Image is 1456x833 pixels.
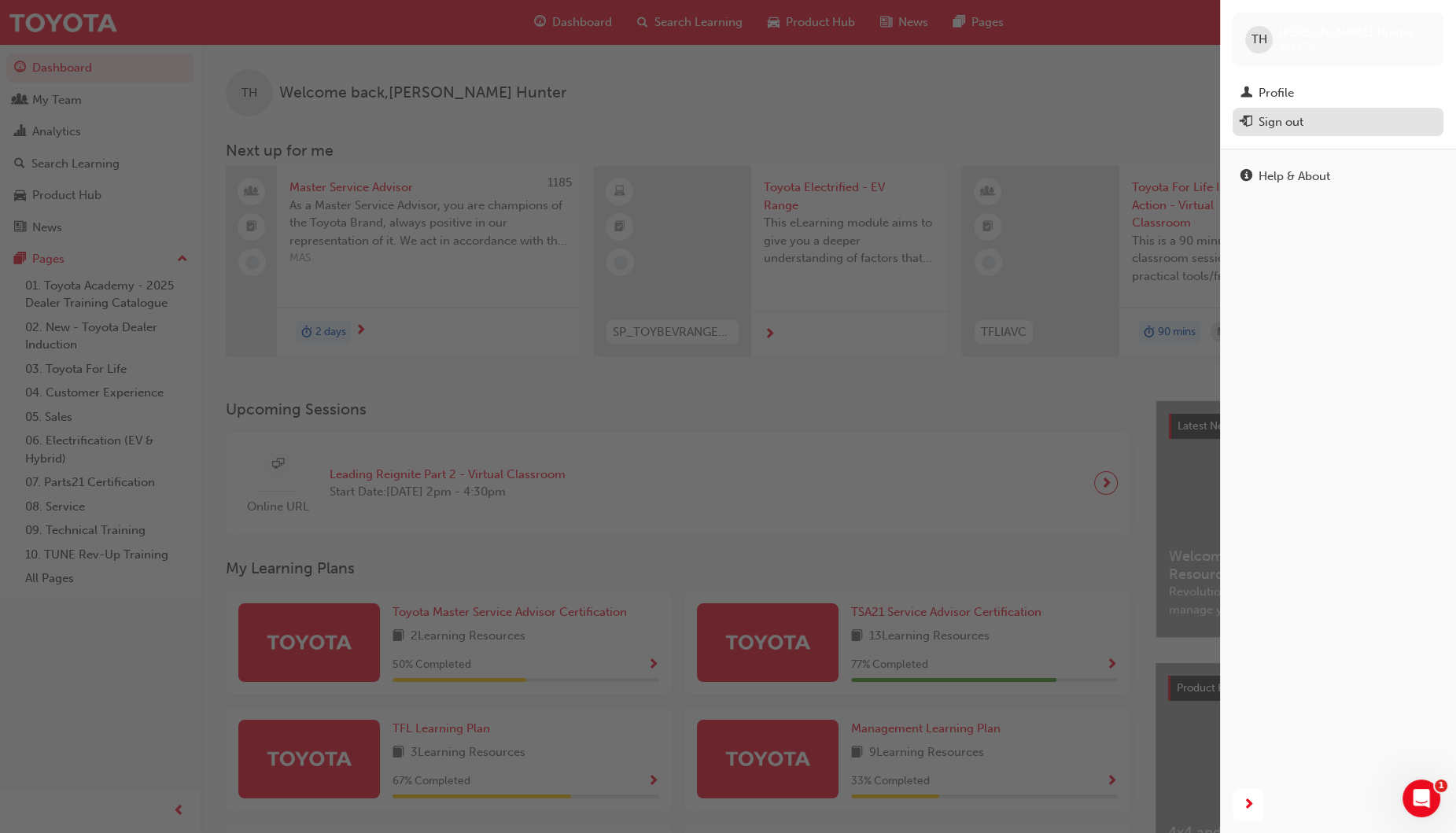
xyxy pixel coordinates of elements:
[1259,168,1330,186] div: Help & About
[1233,108,1443,137] button: Sign out
[1259,113,1303,131] div: Sign out
[1251,31,1267,49] span: TH
[1233,79,1443,108] a: Profile
[1279,40,1314,53] span: 315372
[1259,84,1294,102] div: Profile
[1243,795,1255,815] span: next-icon
[1279,25,1414,39] span: [PERSON_NAME] Hunter
[1435,780,1447,792] span: 1
[1233,162,1443,191] a: Help & About
[1240,87,1252,101] span: man-icon
[1403,780,1440,817] iframe: Intercom live chat
[1240,170,1252,184] span: info-icon
[1240,116,1252,130] span: exit-icon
